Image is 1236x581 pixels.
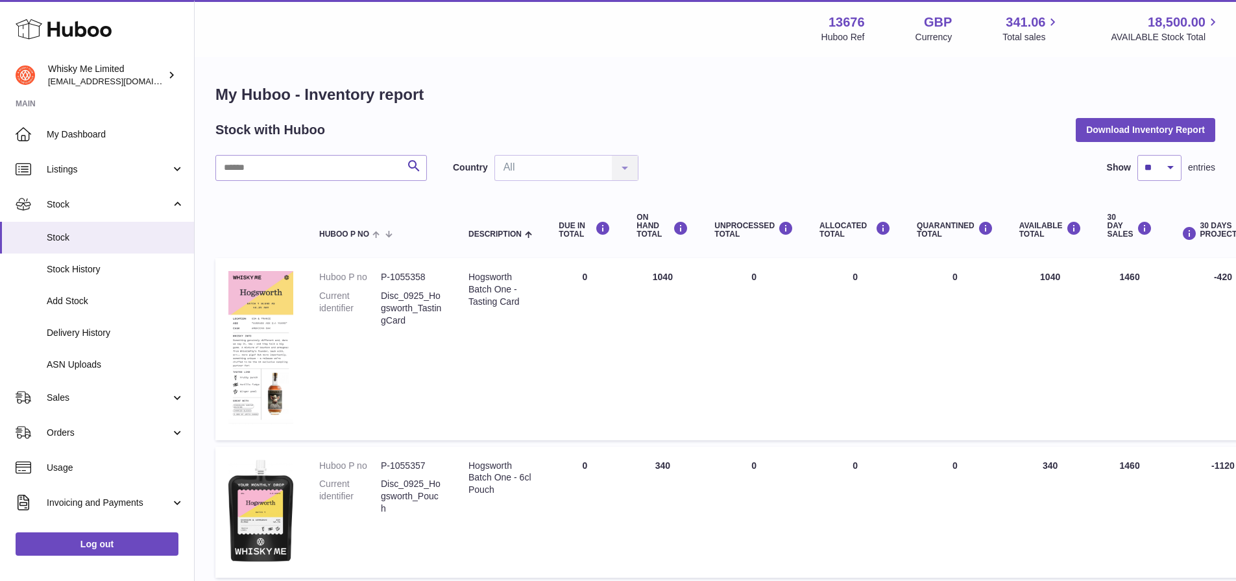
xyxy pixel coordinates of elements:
td: 0 [806,447,904,578]
span: Huboo P no [319,230,369,239]
span: [EMAIL_ADDRESS][DOMAIN_NAME] [48,76,191,86]
div: AVAILABLE Total [1019,221,1082,239]
span: 0 [952,272,958,282]
span: Stock [47,198,171,211]
div: QUARANTINED Total [917,221,993,239]
label: Country [453,161,488,174]
img: product image [228,271,293,424]
span: 0 [952,460,958,471]
a: 341.06 Total sales [1002,14,1060,43]
button: Download Inventory Report [1076,118,1215,141]
img: orders@whiskyshop.com [16,65,35,85]
dt: Huboo P no [319,271,381,283]
dt: Current identifier [319,478,381,515]
span: Stock History [47,263,184,276]
div: Huboo Ref [821,31,865,43]
div: Hogsworth Batch One - Tasting Card [468,271,533,308]
dd: Disc_0925_Hogsworth_Pouch [381,478,442,515]
span: ASN Uploads [47,359,184,371]
div: UNPROCESSED Total [714,221,794,239]
img: product image [228,460,293,562]
td: 0 [806,258,904,440]
a: Log out [16,532,178,556]
td: 1460 [1095,447,1165,578]
span: Listings [47,163,171,176]
span: Sales [47,392,171,404]
td: 0 [701,258,806,440]
span: Total sales [1002,31,1060,43]
dd: P-1055358 [381,271,442,283]
dd: Disc_0925_Hogsworth_TastingCard [381,290,442,327]
span: Add Stock [47,295,184,307]
span: Orders [47,427,171,439]
dt: Current identifier [319,290,381,327]
td: 0 [701,447,806,578]
h1: My Huboo - Inventory report [215,84,1215,105]
div: Hogsworth Batch One - 6cl Pouch [468,460,533,497]
span: entries [1188,161,1215,174]
span: Description [468,230,522,239]
span: 18,500.00 [1148,14,1206,31]
span: Stock [47,231,184,244]
span: Delivery History [47,327,184,339]
dd: P-1055357 [381,460,442,472]
label: Show [1107,161,1131,174]
span: 341.06 [1006,14,1045,31]
div: DUE IN TOTAL [559,221,611,239]
strong: GBP [924,14,952,31]
span: Usage [47,462,184,474]
td: 340 [1006,447,1095,578]
div: ALLOCATED Total [819,221,891,239]
td: 1040 [624,258,701,440]
dt: Huboo P no [319,460,381,472]
span: My Dashboard [47,128,184,141]
div: ON HAND Total [636,213,688,239]
span: Invoicing and Payments [47,497,171,509]
div: Whisky Me Limited [48,63,165,88]
td: 0 [546,258,624,440]
td: 1460 [1095,258,1165,440]
td: 0 [546,447,624,578]
strong: 13676 [829,14,865,31]
div: Currency [915,31,952,43]
a: 18,500.00 AVAILABLE Stock Total [1111,14,1220,43]
span: AVAILABLE Stock Total [1111,31,1220,43]
div: 30 DAY SALES [1108,213,1152,239]
h2: Stock with Huboo [215,121,325,139]
td: 340 [624,447,701,578]
td: 1040 [1006,258,1095,440]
